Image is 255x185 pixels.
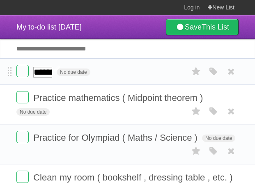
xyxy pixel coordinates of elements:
label: Star task [188,65,204,78]
label: Done [16,91,29,103]
a: SaveThis List [166,19,239,35]
span: No due date [202,135,235,142]
span: No due date [57,69,90,76]
span: Practice for Olympiad ( Maths / Science ) [33,132,200,143]
span: My to-do list [DATE] [16,23,82,31]
span: Practice mathematics ( Midpoint theorem ) [33,93,205,103]
span: No due date [16,108,50,116]
label: Star task [188,105,204,118]
label: Done [16,65,29,77]
b: This List [202,23,229,31]
label: Done [16,171,29,183]
label: Done [16,131,29,143]
label: Star task [188,144,204,158]
span: Clean my room ( bookshelf , dressing table , etc. ) [33,172,234,183]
